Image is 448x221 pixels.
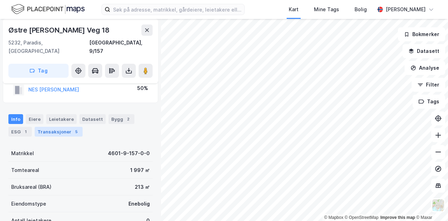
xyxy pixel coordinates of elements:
button: Analyse [405,61,445,75]
a: OpenStreetMap [345,215,379,220]
img: logo.f888ab2527a4732fd821a326f86c7f29.svg [11,3,85,15]
div: Tomteareal [11,166,39,174]
a: Improve this map [380,215,415,220]
input: Søk på adresse, matrikkel, gårdeiere, leietakere eller personer [110,4,244,15]
div: 2 [125,116,132,123]
div: 1 [22,128,29,135]
button: Filter [412,78,445,92]
div: Info [8,114,23,124]
div: ESG [8,127,32,137]
div: Østre [PERSON_NAME] Veg 18 [8,25,111,36]
div: Kart [289,5,299,14]
div: Bygg [108,114,134,124]
div: [PERSON_NAME] [386,5,426,14]
div: 50% [137,84,148,92]
div: Eiendomstype [11,200,46,208]
div: Bolig [355,5,367,14]
div: 1 997 ㎡ [130,166,150,174]
div: Kontrollprogram for chat [413,187,448,221]
a: Mapbox [324,215,343,220]
div: [GEOGRAPHIC_DATA], 9/157 [89,39,153,55]
div: Bruksareal (BRA) [11,183,51,191]
div: Enebolig [128,200,150,208]
div: Eiere [26,114,43,124]
button: Bokmerker [398,27,445,41]
div: Mine Tags [314,5,339,14]
div: 5232, Paradis, [GEOGRAPHIC_DATA] [8,39,89,55]
iframe: Chat Widget [413,187,448,221]
div: Matrikkel [11,149,34,158]
button: Datasett [402,44,445,58]
div: 5 [73,128,80,135]
div: 213 ㎡ [135,183,150,191]
div: Transaksjoner [35,127,83,137]
div: Leietakere [46,114,77,124]
button: Tags [413,95,445,109]
div: 4601-9-157-0-0 [108,149,150,158]
div: Datasett [79,114,106,124]
button: Tag [8,64,69,78]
